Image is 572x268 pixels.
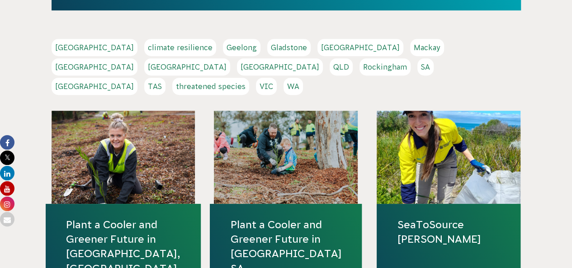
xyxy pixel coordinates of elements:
[144,78,165,95] a: TAS
[317,39,403,56] a: [GEOGRAPHIC_DATA]
[172,78,249,95] a: threatened species
[52,58,137,75] a: [GEOGRAPHIC_DATA]
[417,58,434,75] a: SA
[52,78,137,95] a: [GEOGRAPHIC_DATA]
[144,58,230,75] a: [GEOGRAPHIC_DATA]
[256,78,277,95] a: VIC
[52,39,137,56] a: [GEOGRAPHIC_DATA]
[410,39,444,56] a: Mackay
[284,78,303,95] a: WA
[267,39,311,56] a: Gladstone
[223,39,260,56] a: Geelong
[144,39,216,56] a: climate resilience
[359,58,411,75] a: Rockingham
[237,58,323,75] a: [GEOGRAPHIC_DATA]
[330,58,353,75] a: QLD
[397,217,500,246] a: SeaToSource [PERSON_NAME]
